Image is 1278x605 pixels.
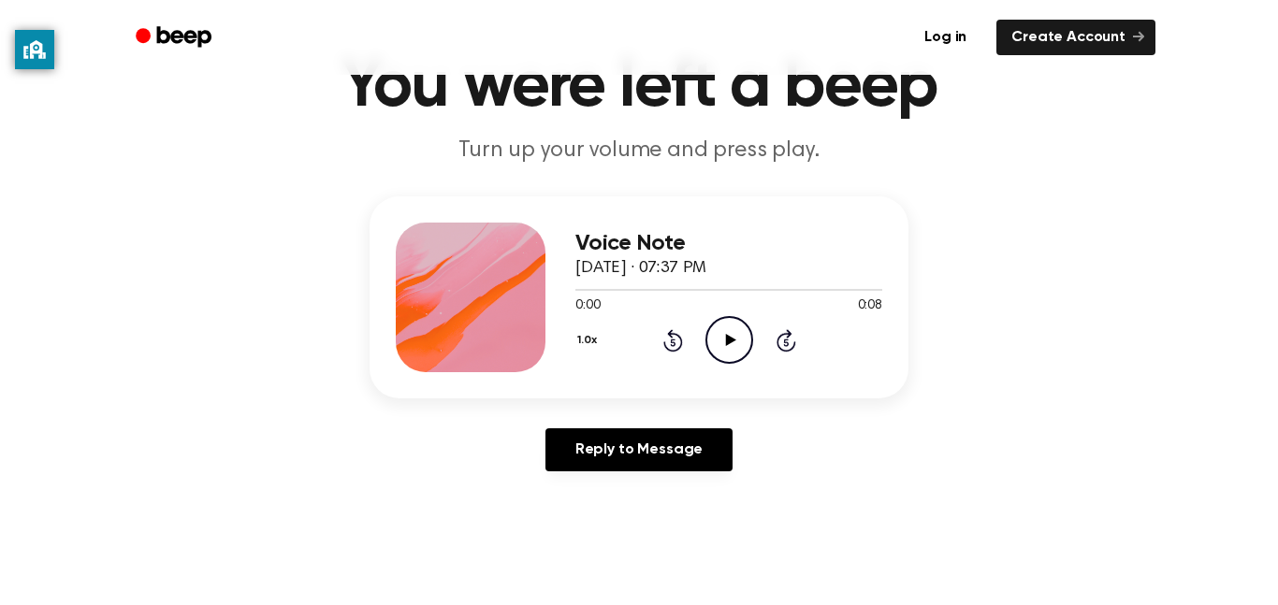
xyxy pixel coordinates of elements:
[858,296,882,316] span: 0:08
[996,20,1155,55] a: Create Account
[906,16,985,59] a: Log in
[545,428,733,471] a: Reply to Message
[575,324,603,356] button: 1.0x
[575,296,600,316] span: 0:00
[160,53,1118,121] h1: You were left a beep
[123,20,228,56] a: Beep
[280,136,998,166] p: Turn up your volume and press play.
[575,260,706,277] span: [DATE] · 07:37 PM
[575,231,882,256] h3: Voice Note
[15,30,54,69] button: privacy banner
